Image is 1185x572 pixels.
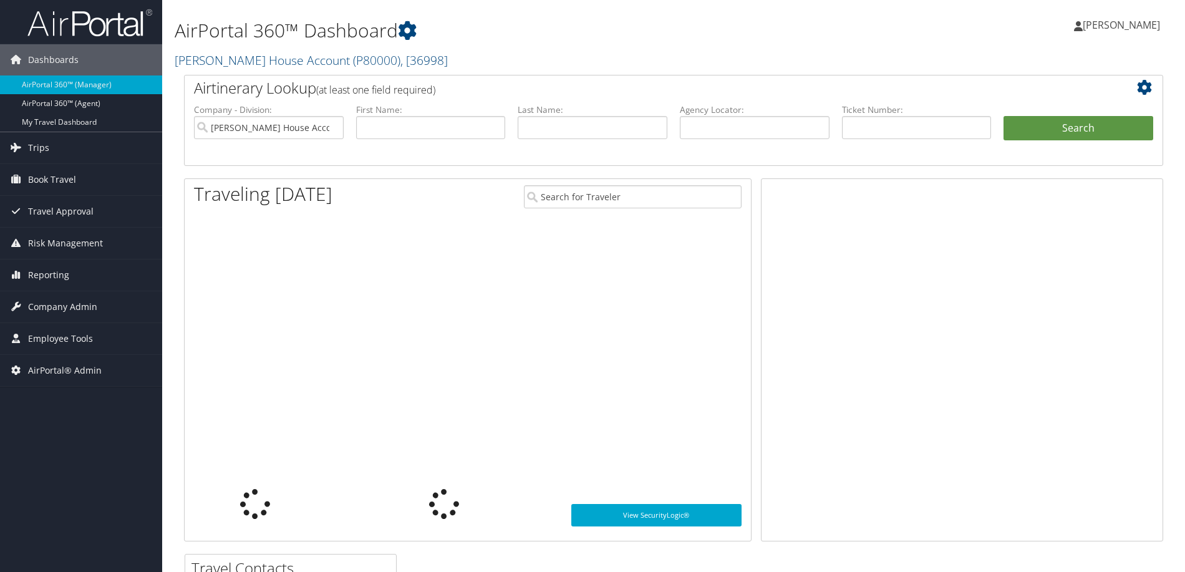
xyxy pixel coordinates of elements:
span: Trips [28,132,49,163]
span: Company Admin [28,291,97,322]
label: Last Name: [518,104,667,116]
span: Risk Management [28,228,103,259]
span: Book Travel [28,164,76,195]
span: (at least one field required) [316,83,435,97]
span: ( P80000 ) [353,52,400,69]
h2: Airtinerary Lookup [194,77,1071,99]
a: [PERSON_NAME] [1074,6,1173,44]
a: View SecurityLogic® [571,504,742,526]
label: Agency Locator: [680,104,830,116]
img: airportal-logo.png [27,8,152,37]
label: Ticket Number: [842,104,992,116]
h1: AirPortal 360™ Dashboard [175,17,840,44]
span: Dashboards [28,44,79,75]
label: First Name: [356,104,506,116]
span: Travel Approval [28,196,94,227]
label: Company - Division: [194,104,344,116]
span: [PERSON_NAME] [1083,18,1160,32]
span: Employee Tools [28,323,93,354]
input: Search for Traveler [524,185,741,208]
button: Search [1004,116,1153,141]
h1: Traveling [DATE] [194,181,332,207]
span: , [ 36998 ] [400,52,448,69]
span: Reporting [28,259,69,291]
span: AirPortal® Admin [28,355,102,386]
a: [PERSON_NAME] House Account [175,52,448,69]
